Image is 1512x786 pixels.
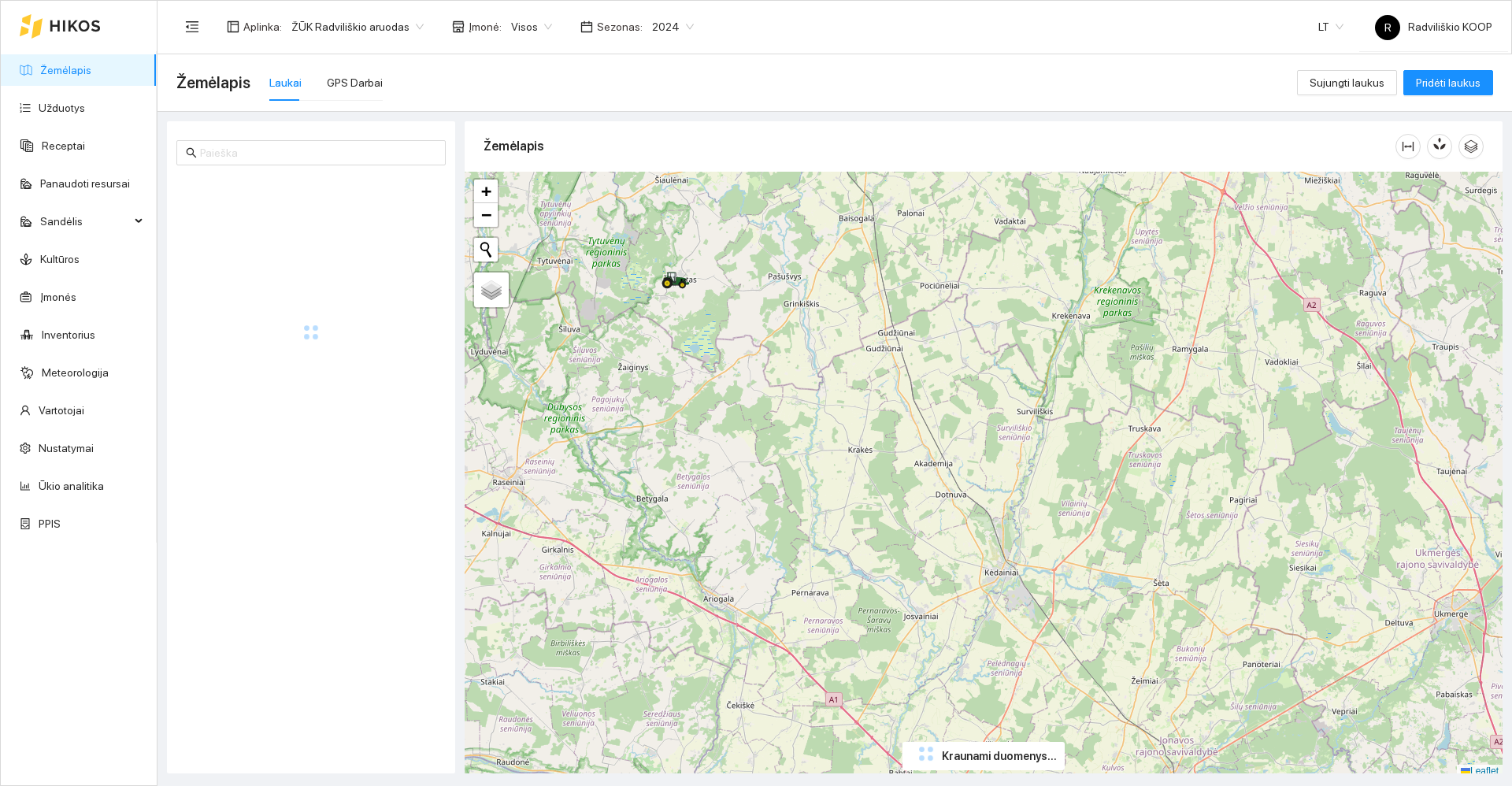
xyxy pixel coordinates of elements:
[39,517,61,530] a: PPIS
[200,144,436,161] input: Paieška
[185,20,199,34] span: menu-fold
[40,64,91,76] a: Žemėlapis
[40,206,130,237] span: Sandėlis
[269,74,302,91] div: Laukai
[474,180,498,203] a: Zoom in
[243,18,282,35] span: Aplinka :
[42,366,109,379] a: Meteorologija
[176,11,208,43] button: menu-fold
[1403,76,1493,89] a: Pridėti laukus
[42,139,85,152] a: Receptai
[481,181,491,201] span: +
[39,442,94,454] a: Nustatymai
[1395,134,1421,159] button: column-width
[42,328,95,341] a: Inventorius
[176,70,250,95] span: Žemėlapis
[39,102,85,114] a: Užduotys
[40,177,130,190] a: Panaudoti resursai
[474,238,498,261] button: Initiate a new search
[1297,70,1397,95] button: Sujungti laukus
[942,747,1057,765] span: Kraunami duomenys...
[40,253,80,265] a: Kultūros
[40,291,76,303] a: Įmonės
[484,124,1395,169] div: Žemėlapis
[469,18,502,35] span: Įmonė :
[474,203,498,227] a: Zoom out
[39,404,84,417] a: Vartotojai
[1396,140,1420,153] span: column-width
[474,273,509,307] a: Layers
[39,480,104,492] a: Ūkio analitika
[511,15,552,39] span: Visos
[1310,74,1384,91] span: Sujungti laukus
[652,15,694,39] span: 2024
[481,205,491,224] span: −
[1403,70,1493,95] button: Pridėti laukus
[186,147,197,158] span: search
[1461,766,1499,777] a: Leaflet
[291,15,424,39] span: ŽŪK Radviliškio aruodas
[1318,15,1343,39] span: LT
[227,20,239,33] span: layout
[1375,20,1492,33] span: Radviliškio KOOP
[1384,15,1392,40] span: R
[580,20,593,33] span: calendar
[327,74,383,91] div: GPS Darbai
[597,18,643,35] span: Sezonas :
[1416,74,1480,91] span: Pridėti laukus
[1297,76,1397,89] a: Sujungti laukus
[452,20,465,33] span: shop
